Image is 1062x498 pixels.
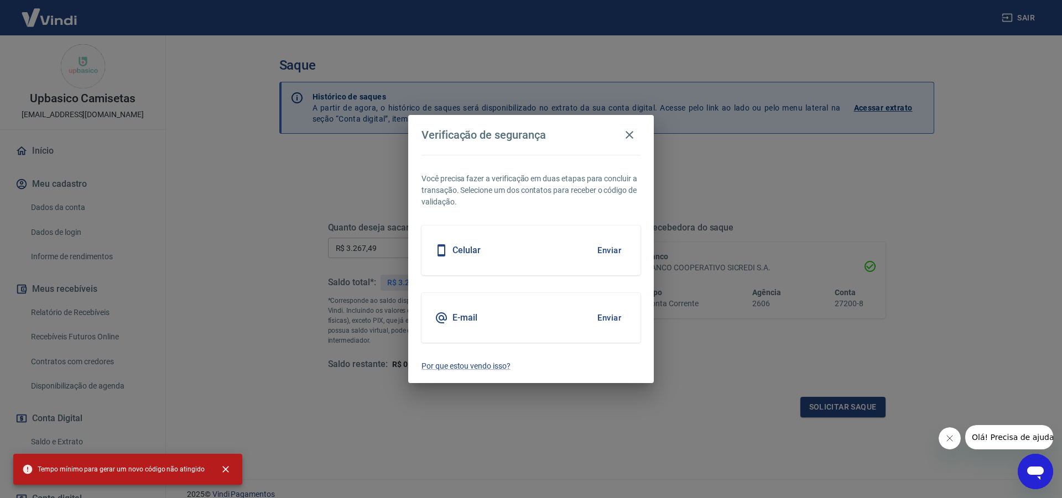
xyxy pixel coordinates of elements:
iframe: Botão para abrir a janela de mensagens [1018,454,1053,489]
span: Olá! Precisa de ajuda? [7,8,93,17]
iframe: Mensagem da empresa [965,425,1053,449]
h5: Celular [452,245,481,256]
span: Tempo mínimo para gerar um novo código não atingido [22,464,205,475]
a: Por que estou vendo isso? [421,360,641,372]
h5: E-mail [452,312,477,323]
iframe: Fechar mensagem [939,427,961,449]
p: Você precisa fazer a verificação em duas etapas para concluir a transação. Selecione um dos conta... [421,173,641,208]
button: close [214,457,238,481]
button: Enviar [591,239,627,262]
button: Enviar [591,306,627,329]
h4: Verificação de segurança [421,128,546,141]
